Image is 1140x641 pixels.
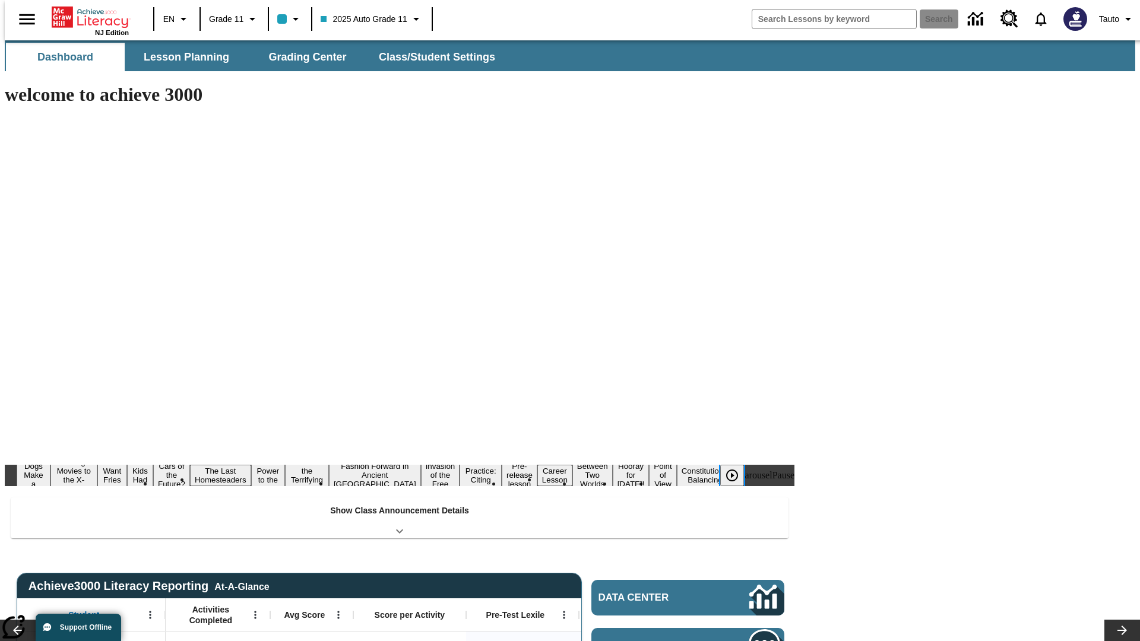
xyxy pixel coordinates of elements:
button: Slide 11 Mixed Practice: Citing Evidence [460,456,502,495]
button: Slide 1 Diving Dogs Make a Splash [17,451,50,499]
button: Support Offline [36,614,121,641]
a: Data Center [591,580,784,615]
div: SubNavbar [5,40,1135,71]
button: Open Menu [246,606,264,624]
a: Home [52,5,129,29]
div: Play [720,465,756,486]
button: Open Menu [141,606,159,624]
button: Slide 7 Solar Power to the People [251,456,286,495]
span: Grade 11 [209,13,243,26]
button: Slide 15 Hooray for Constitution Day! [613,460,650,490]
p: Show Class Announcement Details [330,504,469,517]
button: Lesson carousel, Next [1104,620,1140,641]
a: Resource Center, Will open in new tab [993,3,1025,35]
div: heroCarouselPause [721,470,794,481]
button: Class color is light blue. Change class color [273,8,308,30]
button: Open Menu [330,606,347,624]
button: Profile/Settings [1094,8,1140,30]
button: Slide 3 Do You Want Fries With That? [97,447,127,504]
body: Maximum 600 characters Press Escape to exit toolbar Press Alt + F10 to reach toolbar [5,9,173,20]
button: Slide 6 The Last Homesteaders [190,465,251,486]
div: Home [52,4,129,36]
button: Grade: Grade 11, Select a grade [204,8,264,30]
a: Notifications [1025,4,1056,34]
button: Class: 2025 Auto Grade 11, Select your class [316,8,427,30]
button: Slide 12 Pre-release lesson [502,460,537,490]
a: Data Center [961,3,993,36]
button: Lesson Planning [127,43,246,71]
button: Slide 8 Attack of the Terrifying Tomatoes [285,456,329,495]
span: Achieve3000 Literacy Reporting [28,579,270,593]
button: Language: EN, Select a language [158,8,196,30]
button: Slide 2 Taking Movies to the X-Dimension [50,456,97,495]
button: Grading Center [248,43,367,71]
button: Slide 16 Point of View [649,460,676,490]
button: Class/Student Settings [369,43,505,71]
span: Data Center [598,592,710,604]
div: SubNavbar [5,43,506,71]
button: Slide 13 Career Lesson [537,465,572,486]
button: Open side menu [9,2,45,37]
button: Dashboard [6,43,125,71]
button: Slide 14 Between Two Worlds [572,460,613,490]
span: Activities Completed [172,604,250,626]
span: Avg Score [284,610,325,620]
div: Show Class Announcement Details [11,497,788,538]
span: EN [163,13,175,26]
input: search field [752,9,916,28]
button: Slide 5 Cars of the Future? [153,460,190,490]
span: Pre-Test Lexile [486,610,545,620]
div: At-A-Glance [214,579,269,592]
span: NJ Edition [95,29,129,36]
button: Play [720,465,744,486]
button: Slide 10 The Invasion of the Free CD [421,451,460,499]
button: Slide 17 The Constitution's Balancing Act [677,456,734,495]
span: Support Offline [60,623,112,632]
img: Avatar [1063,7,1087,31]
span: Score per Activity [375,610,445,620]
button: Select a new avatar [1056,4,1094,34]
h1: welcome to achieve 3000 [5,84,794,106]
span: Student [68,610,99,620]
span: 2025 Auto Grade 11 [321,13,407,26]
button: Slide 9 Fashion Forward in Ancient Rome [329,460,421,490]
button: Open Menu [555,606,573,624]
button: Slide 4 Dirty Jobs Kids Had To Do [127,447,153,504]
span: Tauto [1099,13,1119,26]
